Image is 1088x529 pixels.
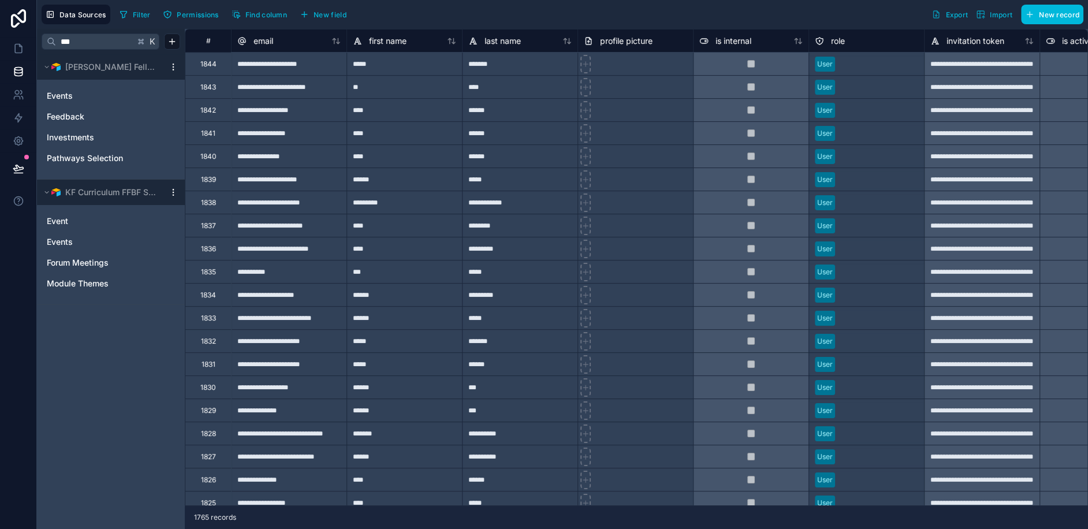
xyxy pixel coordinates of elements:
[47,215,68,227] span: Event
[42,107,180,126] div: Feedback
[194,36,222,45] div: #
[296,6,351,23] button: New field
[201,429,216,438] div: 1828
[245,10,287,19] span: Find column
[314,10,346,19] span: New field
[200,83,216,92] div: 1843
[65,187,159,198] span: KF Curriculum FFBF SANDBOX
[42,233,180,251] div: Events
[817,382,833,393] div: User
[200,59,217,69] div: 1844
[817,174,833,185] div: User
[817,105,833,116] div: User
[42,184,164,200] button: Airtable LogoKF Curriculum FFBF SANDBOX
[1039,10,1079,19] span: New record
[47,90,73,102] span: Events
[159,6,227,23] a: Permissions
[972,5,1016,24] button: Import
[42,128,180,147] div: Investments
[201,175,216,184] div: 1839
[200,290,216,300] div: 1834
[148,38,157,46] span: K
[600,35,653,47] span: profile picture
[201,337,216,346] div: 1832
[817,59,833,69] div: User
[47,257,109,269] span: Forum Meetings
[51,62,61,72] img: Airtable Logo
[817,405,833,416] div: User
[1021,5,1083,24] button: New record
[817,336,833,347] div: User
[47,278,109,289] span: Module Themes
[201,406,216,415] div: 1829
[201,452,216,461] div: 1827
[201,498,216,508] div: 1825
[817,267,833,277] div: User
[817,151,833,162] div: User
[47,257,152,269] a: Forum Meetings
[947,35,1004,47] span: invitation token
[817,244,833,254] div: User
[990,10,1012,19] span: Import
[159,6,222,23] button: Permissions
[817,128,833,139] div: User
[817,498,833,508] div: User
[42,5,110,24] button: Data Sources
[485,35,521,47] span: last name
[42,254,180,272] div: Forum Meetings
[133,10,151,19] span: Filter
[716,35,751,47] span: is internal
[200,383,216,392] div: 1830
[200,106,216,115] div: 1842
[47,215,152,227] a: Event
[945,10,968,19] span: Export
[1016,5,1083,24] a: New record
[47,111,152,122] a: Feedback
[817,452,833,462] div: User
[47,111,84,122] span: Feedback
[47,236,152,248] a: Events
[201,244,216,254] div: 1836
[817,429,833,439] div: User
[47,152,152,164] a: Pathways Selection
[369,35,407,47] span: first name
[817,359,833,370] div: User
[254,35,273,47] span: email
[201,475,216,485] div: 1826
[47,90,152,102] a: Events
[201,198,216,207] div: 1838
[42,87,180,105] div: Events
[59,10,106,19] span: Data Sources
[201,221,216,230] div: 1837
[817,313,833,323] div: User
[42,59,164,75] button: Airtable Logo[PERSON_NAME] Fellows
[42,149,180,167] div: Pathways Selection
[51,188,61,197] img: Airtable Logo
[201,314,216,323] div: 1833
[927,5,972,24] button: Export
[47,278,152,289] a: Module Themes
[817,198,833,208] div: User
[177,10,218,19] span: Permissions
[115,6,155,23] button: Filter
[47,132,94,143] span: Investments
[831,35,845,47] span: role
[228,6,291,23] button: Find column
[200,152,217,161] div: 1840
[194,513,236,522] span: 1765 records
[47,152,123,164] span: Pathways Selection
[201,129,215,138] div: 1841
[202,360,215,369] div: 1831
[201,267,216,277] div: 1835
[817,290,833,300] div: User
[42,212,180,230] div: Event
[817,221,833,231] div: User
[65,61,159,73] span: [PERSON_NAME] Fellows
[47,236,73,248] span: Events
[42,274,180,293] div: Module Themes
[817,475,833,485] div: User
[47,132,152,143] a: Investments
[817,82,833,92] div: User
